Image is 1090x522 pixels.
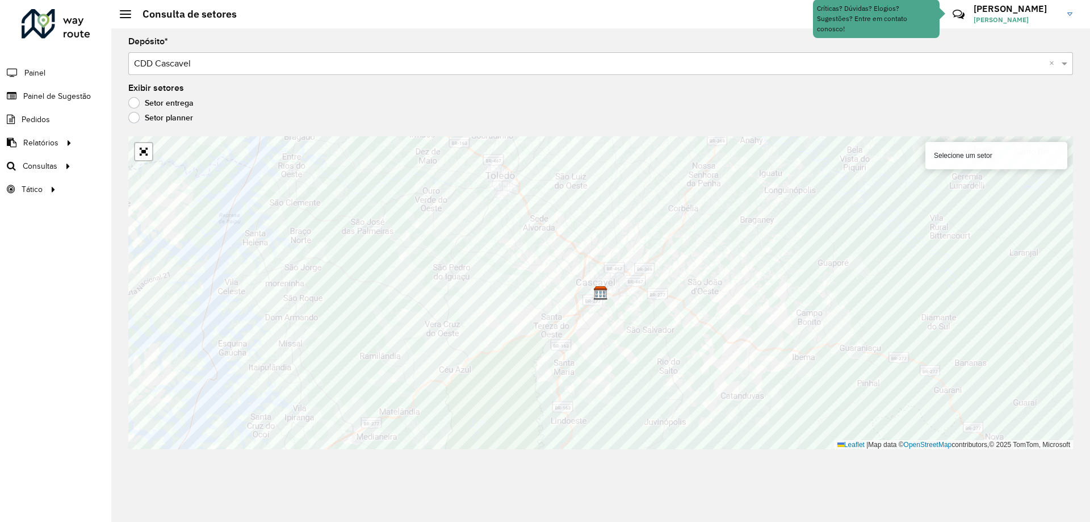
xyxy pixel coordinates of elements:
[23,160,57,172] span: Consultas
[946,2,971,27] a: Contato Rápido
[974,3,1059,14] h3: [PERSON_NAME]
[866,441,868,449] span: |
[23,90,91,102] span: Painel de Sugestão
[128,97,194,108] label: Setor entrega
[1049,57,1059,70] span: Clear all
[128,35,168,48] label: Depósito
[837,441,865,449] a: Leaflet
[131,8,237,20] h2: Consulta de setores
[22,183,43,195] span: Tático
[925,142,1067,169] div: Selecione um setor
[23,137,58,149] span: Relatórios
[835,440,1073,450] div: Map data © contributors,© 2025 TomTom, Microsoft
[128,81,184,95] label: Exibir setores
[128,112,193,123] label: Setor planner
[22,114,50,126] span: Pedidos
[974,15,1059,25] span: [PERSON_NAME]
[24,67,45,79] span: Painel
[135,143,152,160] a: Abrir mapa em tela cheia
[904,441,952,449] a: OpenStreetMap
